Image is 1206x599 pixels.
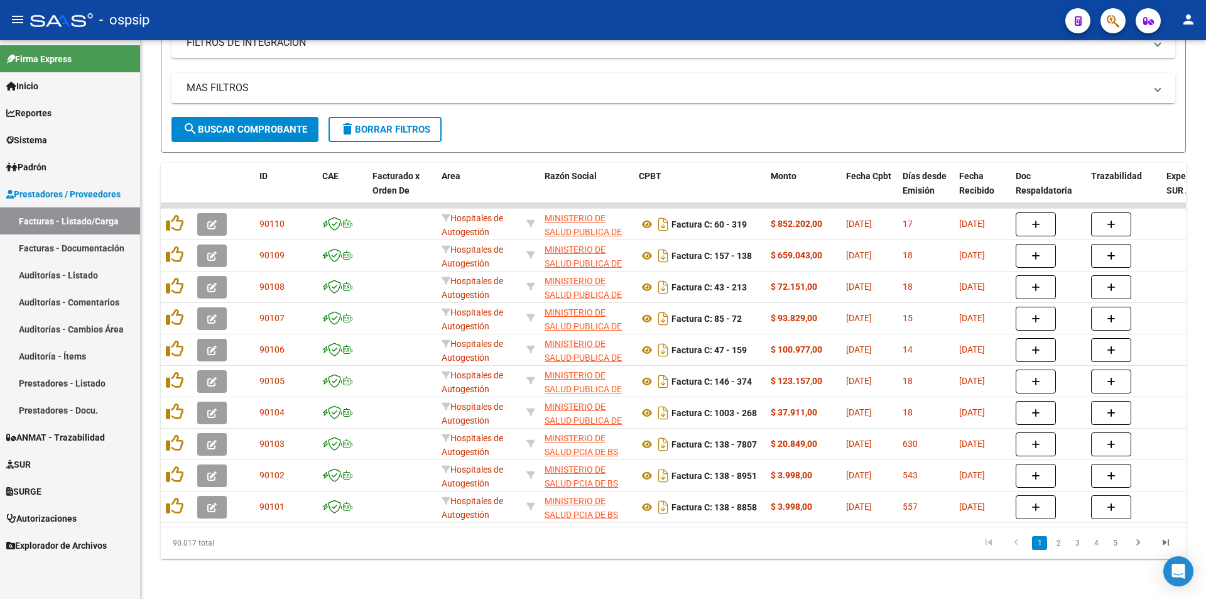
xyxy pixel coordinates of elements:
div: Open Intercom Messenger [1163,556,1193,586]
div: 30626983398 [545,494,629,520]
strong: $ 3.998,00 [771,470,812,480]
span: Explorador de Archivos [6,539,107,552]
span: Hospitales de Autogestión [442,307,503,332]
span: Doc Respaldatoria [1016,171,1072,195]
span: 90109 [259,250,285,260]
span: MINISTERIO DE SALUD PUBLICA DE LA [GEOGRAPHIC_DATA] [545,370,629,423]
a: 2 [1051,536,1066,550]
span: Hospitales de Autogestión [442,213,503,238]
span: [DATE] [846,470,872,480]
a: 5 [1107,536,1122,550]
strong: $ 93.829,00 [771,313,817,323]
i: Descargar documento [655,466,671,486]
span: [DATE] [959,376,985,386]
span: [DATE] [846,407,872,417]
strong: $ 72.151,00 [771,282,817,292]
span: ID [259,171,268,181]
strong: Factura C: 43 - 213 [671,282,747,292]
mat-icon: person [1181,12,1196,27]
span: Hospitales de Autogestión [442,370,503,395]
span: Hospitales de Autogestión [442,433,503,458]
div: 90.017 total [161,527,364,559]
span: MINISTERIO DE SALUD PUBLICA DE LA [GEOGRAPHIC_DATA] [545,213,629,266]
span: [DATE] [846,502,872,512]
strong: $ 20.849,00 [771,439,817,449]
span: MINISTERIO DE SALUD PCIA DE BS AS [545,433,618,472]
span: Reportes [6,106,52,120]
a: go to last page [1154,536,1178,550]
li: page 3 [1068,532,1087,554]
strong: $ 100.977,00 [771,344,822,354]
span: 17 [903,219,913,229]
span: 90101 [259,502,285,512]
div: 30999177448 [545,211,629,238]
span: 18 [903,376,913,386]
strong: Factura C: 47 - 159 [671,345,747,355]
span: [DATE] [846,282,872,292]
i: Descargar documento [655,309,671,329]
span: Area [442,171,460,181]
span: Hospitales de Autogestión [442,496,503,520]
span: Hospitales de Autogestión [442,402,503,426]
span: [DATE] [959,470,985,480]
span: Borrar Filtros [340,124,430,135]
li: page 4 [1087,532,1105,554]
span: Sistema [6,133,47,147]
span: Hospitales de Autogestión [442,339,503,363]
span: SUR [6,458,31,471]
span: 90107 [259,313,285,323]
span: 90102 [259,470,285,480]
span: MINISTERIO DE SALUD PCIA DE BS AS [545,496,618,535]
span: [DATE] [846,313,872,323]
span: 18 [903,407,913,417]
i: Descargar documento [655,277,671,297]
span: [DATE] [959,344,985,354]
datatable-header-cell: Doc Respaldatoria [1011,163,1086,218]
li: page 1 [1030,532,1049,554]
span: Prestadores / Proveedores [6,187,121,201]
span: ANMAT - Trazabilidad [6,431,105,444]
span: 18 [903,250,913,260]
li: page 5 [1105,532,1124,554]
strong: $ 659.043,00 [771,250,822,260]
span: MINISTERIO DE SALUD PCIA DE BS AS [545,464,618,503]
span: [DATE] [959,502,985,512]
span: Padrón [6,160,46,174]
a: go to next page [1126,536,1150,550]
span: [DATE] [846,376,872,386]
span: Fecha Cpbt [846,171,891,181]
datatable-header-cell: CAE [317,163,367,218]
span: 630 [903,439,918,449]
span: 18 [903,282,913,292]
div: 30999177448 [545,400,629,426]
datatable-header-cell: Facturado x Orden De [367,163,437,218]
div: 30999177448 [545,368,629,395]
strong: Factura C: 138 - 8858 [671,502,757,512]
span: CAE [322,171,339,181]
span: - ospsip [99,6,149,34]
a: go to previous page [1004,536,1028,550]
i: Descargar documento [655,246,671,266]
strong: Factura C: 1003 - 268 [671,408,757,418]
mat-icon: delete [340,121,355,136]
span: Monto [771,171,796,181]
i: Descargar documento [655,214,671,234]
span: [DATE] [959,407,985,417]
span: [DATE] [959,219,985,229]
span: [DATE] [846,250,872,260]
span: Hospitales de Autogestión [442,276,503,300]
i: Descargar documento [655,497,671,517]
i: Descargar documento [655,371,671,392]
datatable-header-cell: Fecha Recibido [954,163,1011,218]
span: Autorizaciones [6,512,77,525]
span: 557 [903,502,918,512]
span: [DATE] [846,439,872,449]
span: CPBT [639,171,661,181]
li: page 2 [1049,532,1068,554]
strong: Factura C: 146 - 374 [671,376,752,387]
datatable-header-cell: Area [437,163,521,218]
datatable-header-cell: CPBT [634,163,766,218]
strong: $ 3.998,00 [771,502,812,512]
span: [DATE] [846,344,872,354]
datatable-header-cell: Días desde Emisión [898,163,954,218]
